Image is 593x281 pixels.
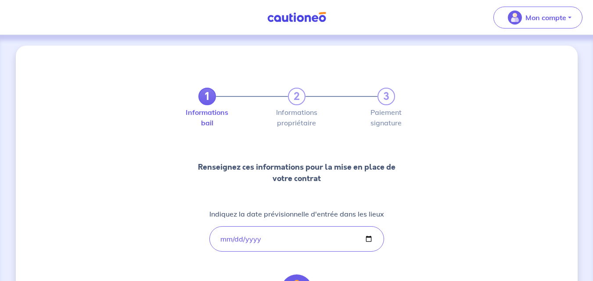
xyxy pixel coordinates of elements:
[264,12,330,23] img: Cautioneo
[209,226,384,252] input: lease-signed-date-placeholder
[198,109,216,126] label: Informations bail
[525,12,566,23] p: Mon compte
[191,161,402,184] p: Renseignez ces informations pour la mise en place de votre contrat
[198,88,216,105] a: 1
[377,109,395,126] label: Paiement signature
[209,209,384,219] p: Indiquez la date prévisionnelle d'entrée dans les lieux
[508,11,522,25] img: illu_account_valid_menu.svg
[288,109,305,126] label: Informations propriétaire
[493,7,582,28] button: illu_account_valid_menu.svgMon compte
